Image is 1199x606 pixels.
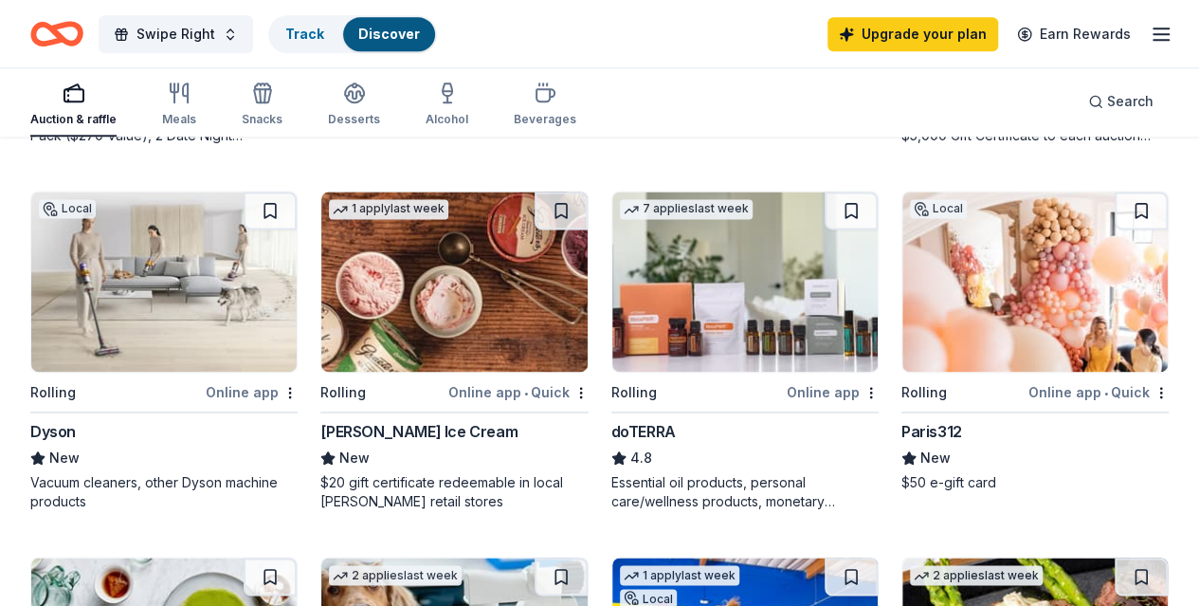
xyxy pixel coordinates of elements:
[321,192,587,372] img: Image for Graeter's Ice Cream
[612,192,878,372] img: Image for doTERRA
[320,191,588,511] a: Image for Graeter's Ice Cream1 applylast weekRollingOnline app•Quick[PERSON_NAME] Ice CreamNew$20...
[285,26,324,42] a: Track
[136,23,215,46] span: Swipe Right
[242,112,282,127] div: Snacks
[787,380,879,404] div: Online app
[448,380,589,404] div: Online app Quick
[611,381,657,404] div: Rolling
[1028,380,1169,404] div: Online app Quick
[426,112,468,127] div: Alcohol
[611,473,879,511] div: Essential oil products, personal care/wellness products, monetary donations
[320,381,366,404] div: Rolling
[30,191,298,511] a: Image for DysonLocalRollingOnline appDysonNewVacuum cleaners, other Dyson machine products
[162,112,196,127] div: Meals
[30,11,83,56] a: Home
[320,420,518,443] div: [PERSON_NAME] Ice Cream
[30,381,76,404] div: Rolling
[339,447,370,469] span: New
[901,473,1169,492] div: $50 e-gift card
[920,447,951,469] span: New
[1107,90,1154,113] span: Search
[30,112,117,127] div: Auction & raffle
[39,199,96,218] div: Local
[901,420,962,443] div: Paris312
[99,15,253,53] button: Swipe Right
[426,74,468,137] button: Alcohol
[611,191,879,511] a: Image for doTERRA7 applieslast weekRollingOnline appdoTERRA4.8Essential oil products, personal ca...
[242,74,282,137] button: Snacks
[514,112,576,127] div: Beverages
[1104,385,1108,400] span: •
[620,199,753,219] div: 7 applies last week
[611,420,676,443] div: doTERRA
[31,192,297,372] img: Image for Dyson
[49,447,80,469] span: New
[30,420,76,443] div: Dyson
[358,26,420,42] a: Discover
[162,74,196,137] button: Meals
[320,473,588,511] div: $20 gift certificate redeemable in local [PERSON_NAME] retail stores
[328,74,380,137] button: Desserts
[901,381,947,404] div: Rolling
[1006,17,1142,51] a: Earn Rewards
[329,199,448,219] div: 1 apply last week
[1073,83,1169,120] button: Search
[30,473,298,511] div: Vacuum cleaners, other Dyson machine products
[328,112,380,127] div: Desserts
[827,17,998,51] a: Upgrade your plan
[910,565,1043,585] div: 2 applies last week
[901,191,1169,492] a: Image for Paris312LocalRollingOnline app•QuickParis312New$50 e-gift card
[514,74,576,137] button: Beverages
[620,565,739,585] div: 1 apply last week
[910,199,967,218] div: Local
[30,74,117,137] button: Auction & raffle
[329,565,462,585] div: 2 applies last week
[524,385,528,400] span: •
[268,15,437,53] button: TrackDiscover
[206,380,298,404] div: Online app
[630,447,652,469] span: 4.8
[902,192,1168,372] img: Image for Paris312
